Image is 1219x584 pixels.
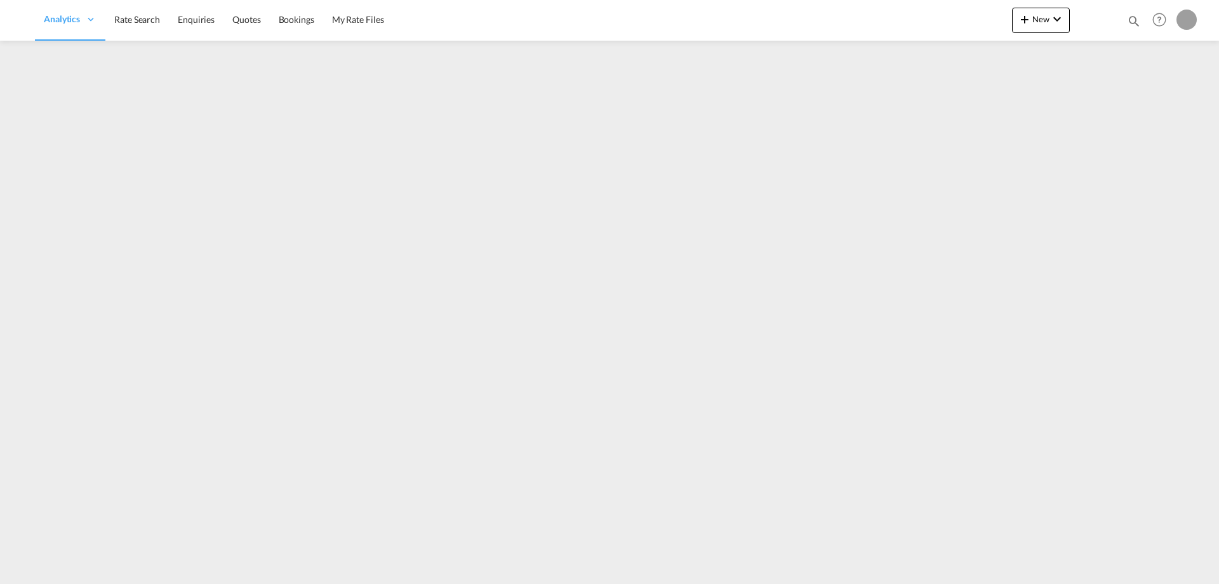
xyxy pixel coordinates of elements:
md-icon: icon-plus 400-fg [1017,11,1032,27]
span: My Rate Files [332,14,384,25]
div: icon-magnify [1127,14,1141,33]
span: Rate Search [114,14,160,25]
span: New [1017,14,1065,24]
md-icon: icon-magnify [1127,14,1141,28]
button: icon-plus 400-fgNewicon-chevron-down [1012,8,1070,33]
span: Enquiries [178,14,215,25]
md-icon: icon-chevron-down [1049,11,1065,27]
span: Analytics [44,13,80,25]
div: Help [1149,9,1176,32]
span: Bookings [279,14,314,25]
span: Help [1149,9,1170,31]
span: Quotes [232,14,260,25]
